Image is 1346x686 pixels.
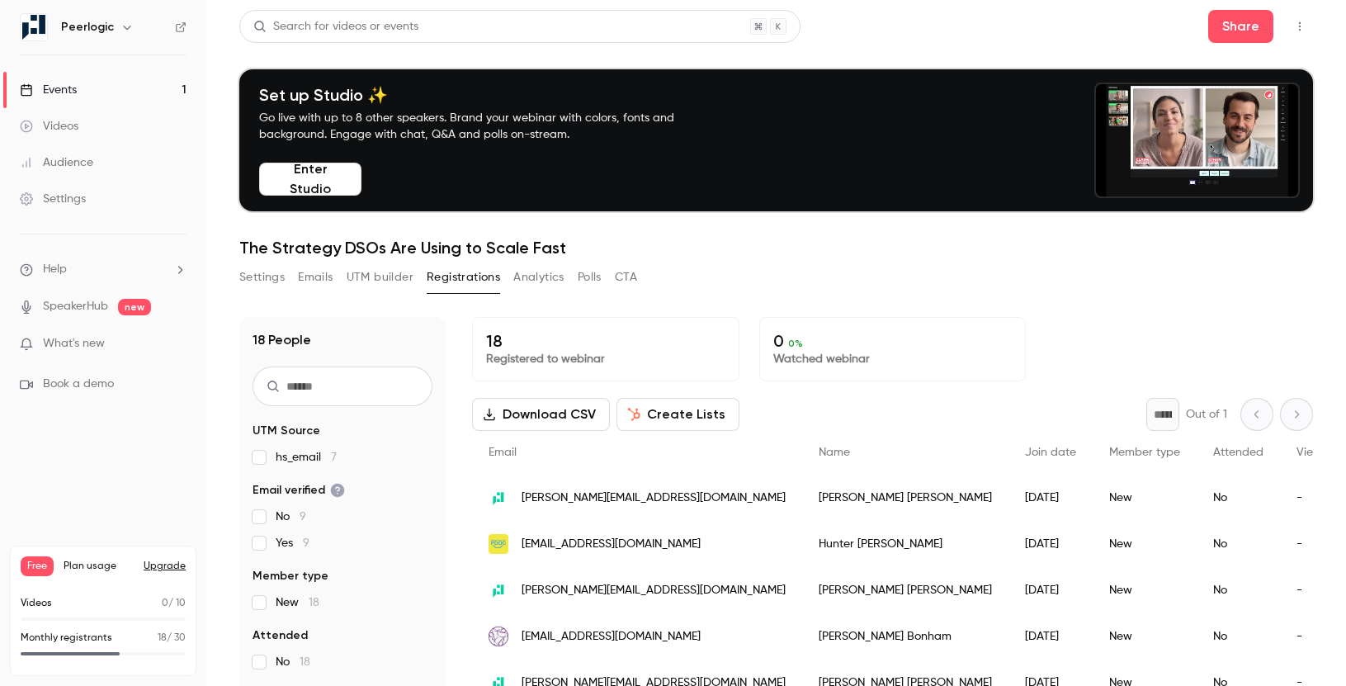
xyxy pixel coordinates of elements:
[802,475,1008,521] div: [PERSON_NAME] [PERSON_NAME]
[802,567,1008,613] div: [PERSON_NAME] [PERSON_NAME]
[20,118,78,135] div: Videos
[522,628,701,646] span: [EMAIL_ADDRESS][DOMAIN_NAME]
[43,261,67,278] span: Help
[64,560,134,573] span: Plan usage
[300,511,306,523] span: 9
[21,556,54,576] span: Free
[522,582,786,599] span: [PERSON_NAME][EMAIL_ADDRESS][DOMAIN_NAME]
[1213,447,1263,458] span: Attended
[259,163,361,196] button: Enter Studio
[1093,475,1197,521] div: New
[1093,567,1197,613] div: New
[489,447,517,458] span: Email
[802,613,1008,660] div: [PERSON_NAME] Bonham
[1025,447,1076,458] span: Join date
[489,534,508,554] img: pdocforkids.com
[158,633,167,643] span: 18
[118,299,151,315] span: new
[239,238,1313,258] h1: The Strategy DSOs Are Using to Scale Fast
[522,536,701,553] span: [EMAIL_ADDRESS][DOMAIN_NAME]
[802,521,1008,567] div: Hunter [PERSON_NAME]
[1197,521,1280,567] div: No
[303,537,309,549] span: 9
[331,452,337,463] span: 7
[276,509,306,525] span: No
[1008,475,1093,521] div: [DATE]
[253,482,345,499] span: Email verified
[253,568,328,584] span: Member type
[276,654,310,670] span: No
[489,627,508,646] img: bonhamdental.com
[486,331,725,351] p: 18
[1280,521,1344,567] div: -
[276,535,309,551] span: Yes
[347,264,413,291] button: UTM builder
[162,598,168,608] span: 0
[276,449,337,466] span: hs_email
[472,398,610,431] button: Download CSV
[513,264,564,291] button: Analytics
[486,351,725,367] p: Registered to webinar
[819,447,850,458] span: Name
[1197,475,1280,521] div: No
[253,18,418,35] div: Search for videos or events
[773,351,1013,367] p: Watched webinar
[489,488,508,508] img: peerlogic.com
[1197,567,1280,613] div: No
[298,264,333,291] button: Emails
[1008,521,1093,567] div: [DATE]
[20,154,93,171] div: Audience
[20,191,86,207] div: Settings
[21,596,52,611] p: Videos
[239,264,285,291] button: Settings
[1008,613,1093,660] div: [DATE]
[578,264,602,291] button: Polls
[1109,447,1180,458] span: Member type
[1296,447,1327,458] span: Views
[1093,613,1197,660] div: New
[1186,406,1227,423] p: Out of 1
[21,14,47,40] img: Peerlogic
[773,331,1013,351] p: 0
[276,594,319,611] span: New
[162,596,186,611] p: / 10
[1280,475,1344,521] div: -
[43,376,114,393] span: Book a demo
[1280,567,1344,613] div: -
[522,490,786,507] span: [PERSON_NAME][EMAIL_ADDRESS][DOMAIN_NAME]
[427,264,500,291] button: Registrations
[20,82,77,98] div: Events
[61,19,114,35] h6: Peerlogic
[21,631,112,646] p: Monthly registrants
[259,85,713,105] h4: Set up Studio ✨
[253,330,311,350] h1: 18 People
[788,338,803,349] span: 0 %
[144,560,186,573] button: Upgrade
[1008,567,1093,613] div: [DATE]
[1208,10,1273,43] button: Share
[1280,613,1344,660] div: -
[1197,613,1280,660] div: No
[309,597,319,608] span: 18
[489,580,508,600] img: peerlogic.com
[1093,521,1197,567] div: New
[43,335,105,352] span: What's new
[43,298,108,315] a: SpeakerHub
[158,631,186,646] p: / 30
[253,423,320,439] span: UTM Source
[616,398,739,431] button: Create Lists
[259,110,713,143] p: Go live with up to 8 other speakers. Brand your webinar with colors, fonts and background. Engage...
[300,656,310,668] span: 18
[615,264,637,291] button: CTA
[253,627,308,644] span: Attended
[20,261,187,278] li: help-dropdown-opener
